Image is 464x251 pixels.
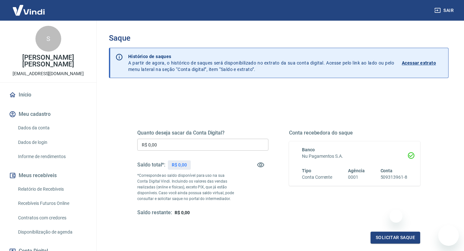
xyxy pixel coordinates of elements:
[390,210,402,223] iframe: Close message
[128,53,394,73] p: A partir de agora, o histórico de saques será disponibilizado no extrato da sua conta digital. Ac...
[13,70,84,77] p: [EMAIL_ADDRESS][DOMAIN_NAME]
[8,88,89,102] a: Início
[402,53,443,73] a: Acessar extrato
[5,54,91,68] p: [PERSON_NAME] [PERSON_NAME]
[302,153,407,160] h6: Nu Pagamentos S.A.
[15,226,89,239] a: Disponibilização de agenda
[128,53,394,60] p: Histórico de saques
[175,210,190,215] span: R$ 0,00
[15,183,89,196] a: Relatório de Recebíveis
[302,168,311,173] span: Tipo
[402,60,436,66] p: Acessar extrato
[137,130,268,136] h5: Quanto deseja sacar da Conta Digital?
[137,209,172,216] h5: Saldo restante:
[289,130,420,136] h5: Conta recebedora do saque
[433,5,456,16] button: Sair
[15,121,89,135] a: Dados da conta
[302,174,332,181] h6: Conta Corrente
[381,168,393,173] span: Conta
[371,232,420,244] button: Solicitar saque
[15,211,89,225] a: Contratos com credores
[15,197,89,210] a: Recebíveis Futuros Online
[302,147,315,152] span: Banco
[172,162,187,168] p: R$ 0,00
[137,173,236,202] p: *Corresponde ao saldo disponível para uso na sua Conta Digital Vindi. Incluindo os valores das ve...
[348,174,365,181] h6: 0001
[15,136,89,149] a: Dados de login
[8,168,89,183] button: Meus recebíveis
[109,34,449,43] h3: Saque
[438,225,459,246] iframe: Button to launch messaging window
[8,0,50,20] img: Vindi
[35,26,61,52] div: S
[348,168,365,173] span: Agência
[381,174,407,181] h6: 509313961-8
[8,107,89,121] button: Meu cadastro
[137,162,165,168] h5: Saldo total*:
[15,150,89,163] a: Informe de rendimentos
